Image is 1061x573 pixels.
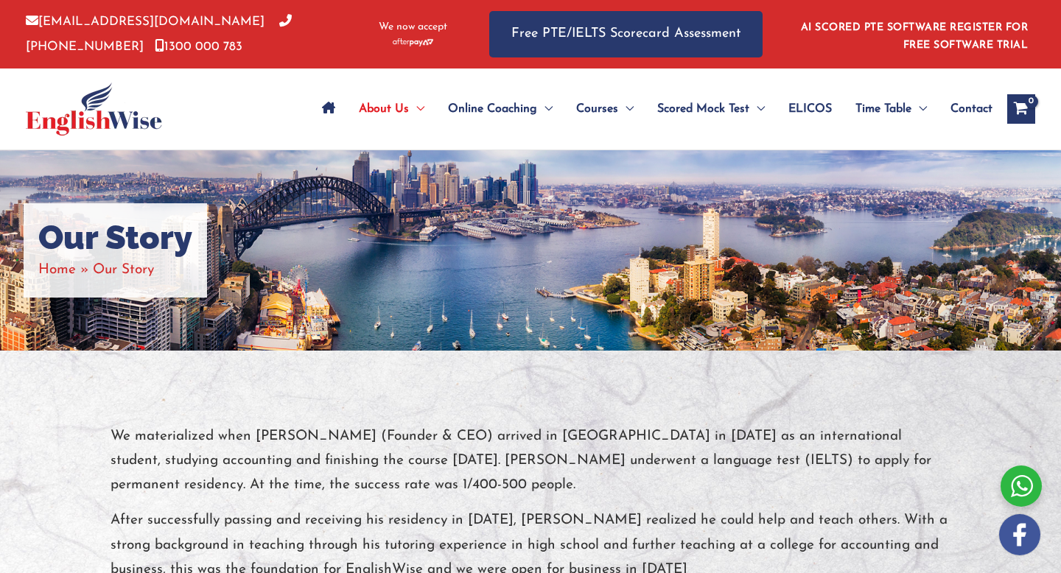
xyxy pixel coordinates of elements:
[1007,94,1035,124] a: View Shopping Cart, empty
[801,22,1029,51] a: AI SCORED PTE SOFTWARE REGISTER FOR FREE SOFTWARE TRIAL
[537,83,553,135] span: Menu Toggle
[564,83,645,135] a: CoursesMenu Toggle
[645,83,777,135] a: Scored Mock TestMenu Toggle
[950,83,992,135] span: Contact
[489,11,763,57] a: Free PTE/IELTS Scorecard Assessment
[788,83,832,135] span: ELICOS
[855,83,911,135] span: Time Table
[38,218,192,258] h1: Our Story
[379,20,447,35] span: We now accept
[359,83,409,135] span: About Us
[749,83,765,135] span: Menu Toggle
[911,83,927,135] span: Menu Toggle
[38,263,76,277] a: Home
[657,83,749,135] span: Scored Mock Test
[26,82,162,136] img: cropped-ew-logo
[347,83,436,135] a: About UsMenu Toggle
[576,83,618,135] span: Courses
[939,83,992,135] a: Contact
[310,83,992,135] nav: Site Navigation: Main Menu
[436,83,564,135] a: Online CoachingMenu Toggle
[844,83,939,135] a: Time TableMenu Toggle
[618,83,634,135] span: Menu Toggle
[777,83,844,135] a: ELICOS
[999,514,1040,555] img: white-facebook.png
[26,15,292,52] a: [PHONE_NUMBER]
[393,38,433,46] img: Afterpay-Logo
[792,10,1035,58] aside: Header Widget 1
[155,41,242,53] a: 1300 000 783
[111,424,950,498] p: We materialized when [PERSON_NAME] (Founder & CEO) arrived in [GEOGRAPHIC_DATA] in [DATE] as an i...
[409,83,424,135] span: Menu Toggle
[448,83,537,135] span: Online Coaching
[38,258,192,282] nav: Breadcrumbs
[93,263,154,277] span: Our Story
[26,15,265,28] a: [EMAIL_ADDRESS][DOMAIN_NAME]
